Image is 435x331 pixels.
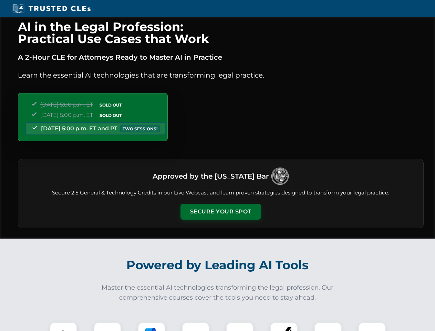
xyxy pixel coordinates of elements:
h3: Approved by the [US_STATE] Bar [153,170,269,182]
p: Learn the essential AI technologies that are transforming legal practice. [18,70,424,81]
span: [DATE] 5:00 p.m. ET [40,112,93,118]
img: Trusted CLEs [10,3,93,14]
p: A 2-Hour CLE for Attorneys Ready to Master AI in Practice [18,52,424,63]
p: Master the essential AI technologies transforming the legal profession. Our comprehensive courses... [97,283,338,303]
h1: AI in the Legal Profession: Practical Use Cases that Work [18,21,424,45]
span: SOLD OUT [97,112,124,119]
span: SOLD OUT [97,101,124,109]
span: [DATE] 5:00 p.m. ET [40,101,93,108]
p: Secure 2.5 General & Technology Credits in our Live Webcast and learn proven strategies designed ... [27,189,415,197]
h2: Powered by Leading AI Tools [27,253,408,277]
img: Logo [271,168,289,185]
button: Secure Your Spot [180,204,261,220]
